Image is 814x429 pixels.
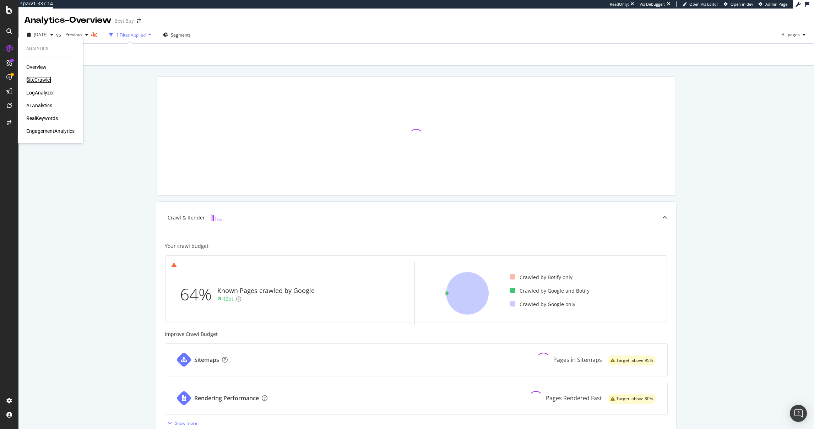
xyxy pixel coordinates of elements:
div: Improve Crawl Budget [165,331,668,338]
div: ReadOnly: [610,1,629,7]
div: Crawled by Google and Botify [510,287,590,294]
a: AI Analytics [26,102,52,109]
div: Open Intercom Messenger [790,405,807,422]
span: Segments [171,32,191,38]
a: Open in dev [724,1,753,7]
div: Pages Rendered Fast [546,394,602,402]
span: Open Viz Editor [689,1,718,7]
a: Admin Page [759,1,787,7]
div: Crawled by Botify only [510,274,572,281]
div: Rendering Performance [194,394,259,402]
span: Target: above 80% [616,397,653,401]
img: block-icon [211,214,222,221]
a: Open Viz Editor [682,1,718,7]
div: warning label [608,394,656,404]
div: Known Pages crawled by Google [217,286,315,295]
button: Previous [63,29,91,40]
div: 64% [180,283,217,306]
div: 1 Filter Applied [116,32,146,38]
div: Analytics [26,46,75,52]
button: Show more [165,417,197,429]
div: Show more [175,420,197,426]
div: Analytics - Overview [24,14,112,26]
span: vs [56,31,63,38]
div: Crawl & Render [168,214,205,221]
a: EngagementAnalytics [26,127,75,135]
a: SitemapsPages in Sitemapswarning label [165,343,668,376]
span: Previous [63,32,82,38]
span: All pages [779,32,800,38]
div: arrow-right-arrow-left [137,18,141,23]
a: RealKeywords [26,115,58,122]
span: 2025 Sep. 4th [34,32,48,38]
div: 42pt [223,295,233,303]
div: Crawled by Google only [510,301,575,308]
div: warning label [608,355,656,365]
button: Segments [160,29,194,40]
span: Admin Page [765,1,787,7]
a: Overview [26,64,47,71]
span: Open in dev [731,1,753,7]
span: Target: above 95% [616,358,653,363]
a: LogAnalyzer [26,89,54,96]
div: Sitemaps [194,356,219,364]
a: Rendering PerformancePages Rendered Fastwarning label [165,382,668,414]
div: Viz Debugger: [640,1,665,7]
button: [DATE] [24,29,56,40]
div: Your crawl budget [165,243,208,250]
div: Best Buy [114,17,134,25]
button: 1 Filter Applied [106,29,154,40]
a: SiteCrawler [26,76,51,83]
button: All pages [779,29,808,40]
div: Pages in Sitemaps [553,356,602,364]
